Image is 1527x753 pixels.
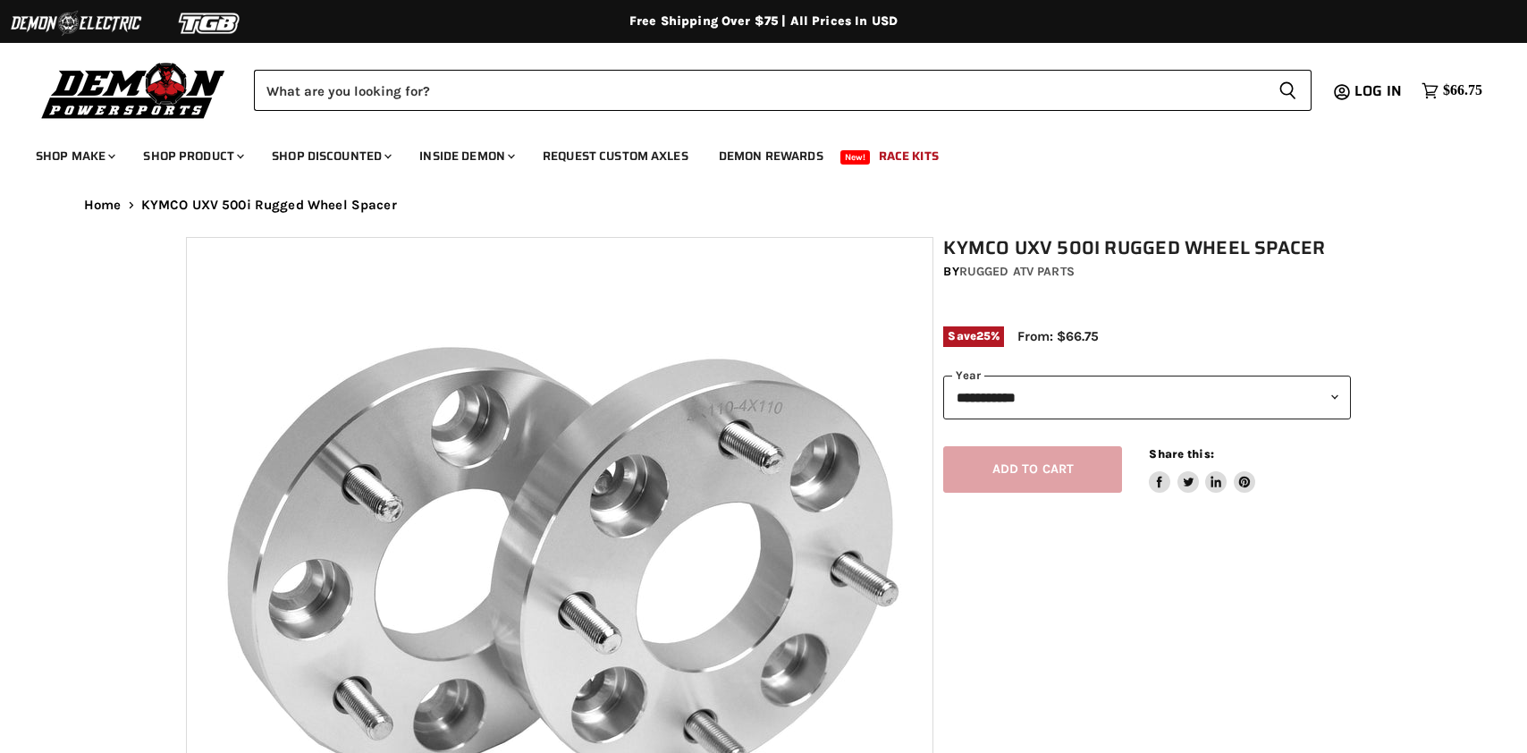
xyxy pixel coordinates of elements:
[1354,80,1402,102] span: Log in
[1264,70,1312,111] button: Search
[143,6,277,40] img: TGB Logo 2
[1413,78,1491,104] a: $66.75
[943,262,1351,282] div: by
[22,138,126,174] a: Shop Make
[943,237,1351,259] h1: KYMCO UXV 500i Rugged Wheel Spacer
[529,138,702,174] a: Request Custom Axles
[865,138,952,174] a: Race Kits
[1149,447,1213,461] span: Share this:
[1443,82,1482,99] span: $66.75
[943,376,1351,419] select: year
[1346,83,1413,99] a: Log in
[48,13,1479,30] div: Free Shipping Over $75 | All Prices In USD
[976,329,991,343] span: 25
[254,70,1264,111] input: Search
[48,198,1479,213] nav: Breadcrumbs
[254,70,1312,111] form: Product
[406,138,526,174] a: Inside Demon
[9,6,143,40] img: Demon Electric Logo 2
[943,326,1004,346] span: Save %
[141,198,397,213] span: KYMCO UXV 500i Rugged Wheel Spacer
[36,58,232,122] img: Demon Powersports
[1017,328,1099,344] span: From: $66.75
[705,138,837,174] a: Demon Rewards
[22,131,1478,174] ul: Main menu
[130,138,255,174] a: Shop Product
[1149,446,1255,494] aside: Share this:
[84,198,122,213] a: Home
[258,138,402,174] a: Shop Discounted
[959,264,1075,279] a: Rugged ATV Parts
[840,150,871,165] span: New!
